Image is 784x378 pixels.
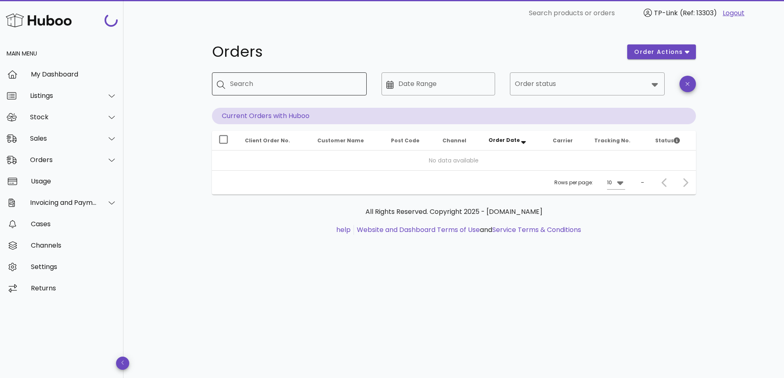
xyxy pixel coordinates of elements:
[31,220,117,228] div: Cases
[212,151,696,170] td: No data available
[723,8,744,18] a: Logout
[245,137,290,144] span: Client Order No.
[627,44,696,59] button: order actions
[489,137,520,144] span: Order Date
[30,113,97,121] div: Stock
[6,12,72,29] img: Huboo Logo
[30,92,97,100] div: Listings
[391,137,419,144] span: Post Code
[442,137,466,144] span: Channel
[311,131,385,151] th: Customer Name
[31,284,117,292] div: Returns
[212,108,696,124] p: Current Orders with Huboo
[641,179,644,186] div: –
[384,131,436,151] th: Post Code
[336,225,351,234] a: help
[317,137,364,144] span: Customer Name
[30,199,97,206] div: Invoicing and Payments
[634,48,683,56] span: order actions
[607,179,612,186] div: 10
[31,263,117,271] div: Settings
[482,131,546,151] th: Order Date: Sorted descending. Activate to remove sorting.
[31,177,117,185] div: Usage
[607,176,625,189] div: 10Rows per page:
[354,225,581,235] li: and
[588,131,649,151] th: Tracking No.
[357,225,480,234] a: Website and Dashboard Terms of Use
[510,72,665,95] div: Order status
[436,131,482,151] th: Channel
[553,137,573,144] span: Carrier
[30,135,97,142] div: Sales
[212,44,618,59] h1: Orders
[492,225,581,234] a: Service Terms & Conditions
[546,131,587,151] th: Carrier
[554,171,625,195] div: Rows per page:
[238,131,311,151] th: Client Order No.
[31,241,117,249] div: Channels
[30,156,97,164] div: Orders
[31,70,117,78] div: My Dashboard
[655,137,680,144] span: Status
[680,8,717,18] span: (Ref: 13303)
[649,131,696,151] th: Status
[594,137,630,144] span: Tracking No.
[654,8,678,18] span: TP-Link
[219,207,689,217] p: All Rights Reserved. Copyright 2025 - [DOMAIN_NAME]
